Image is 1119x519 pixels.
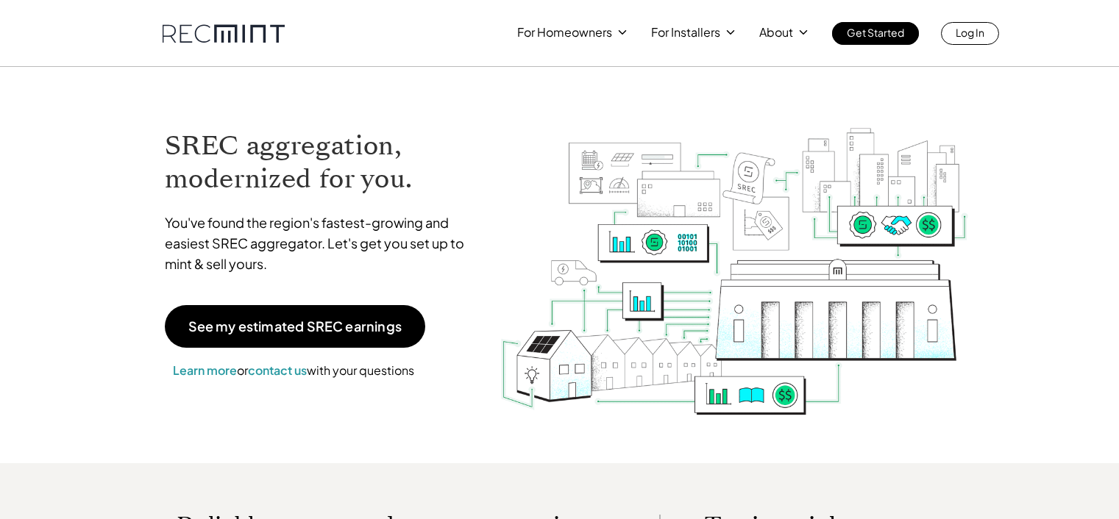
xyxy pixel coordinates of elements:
p: Get Started [847,22,904,43]
p: You've found the region's fastest-growing and easiest SREC aggregator. Let's get you set up to mi... [165,212,478,274]
p: Log In [956,22,984,43]
a: Learn more [173,362,237,378]
a: See my estimated SREC earnings [165,305,425,348]
p: For Installers [651,22,720,43]
p: For Homeowners [517,22,612,43]
h1: SREC aggregation, modernized for you. [165,129,478,196]
a: Log In [941,22,999,45]
a: contact us [248,362,307,378]
a: Get Started [832,22,919,45]
p: or with your questions [165,361,422,380]
img: RECmint value cycle [500,89,969,419]
p: About [759,22,793,43]
p: See my estimated SREC earnings [188,320,402,333]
